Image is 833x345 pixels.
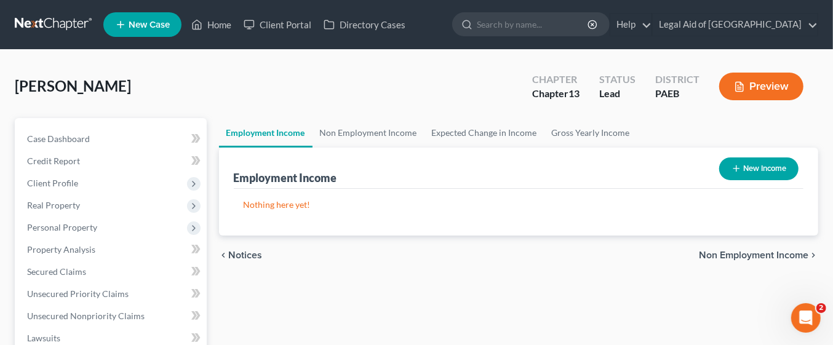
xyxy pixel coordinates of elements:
[27,311,145,321] span: Unsecured Nonpriority Claims
[17,128,207,150] a: Case Dashboard
[17,305,207,327] a: Unsecured Nonpriority Claims
[719,73,803,100] button: Preview
[808,250,818,260] i: chevron_right
[568,87,580,99] span: 13
[599,73,636,87] div: Status
[699,250,818,260] button: Non Employment Income chevron_right
[17,150,207,172] a: Credit Report
[653,14,818,36] a: Legal Aid of [GEOGRAPHIC_DATA]
[27,200,80,210] span: Real Property
[15,77,131,95] span: [PERSON_NAME]
[610,14,652,36] a: Help
[17,239,207,261] a: Property Analysis
[532,87,580,101] div: Chapter
[719,157,799,180] button: New Income
[234,170,337,185] div: Employment Income
[599,87,636,101] div: Lead
[219,250,263,260] button: chevron_left Notices
[27,178,78,188] span: Client Profile
[424,118,544,148] a: Expected Change in Income
[27,244,95,255] span: Property Analysis
[229,250,263,260] span: Notices
[219,250,229,260] i: chevron_left
[17,283,207,305] a: Unsecured Priority Claims
[532,73,580,87] div: Chapter
[655,87,699,101] div: PAEB
[27,222,97,232] span: Personal Property
[27,288,129,299] span: Unsecured Priority Claims
[185,14,237,36] a: Home
[699,250,808,260] span: Non Employment Income
[27,133,90,144] span: Case Dashboard
[219,118,313,148] a: Employment Income
[544,118,637,148] a: Gross Yearly Income
[313,118,424,148] a: Non Employment Income
[237,14,317,36] a: Client Portal
[129,20,170,30] span: New Case
[244,199,794,211] p: Nothing here yet!
[791,303,821,333] iframe: Intercom live chat
[477,13,589,36] input: Search by name...
[27,333,60,343] span: Lawsuits
[816,303,826,313] span: 2
[317,14,412,36] a: Directory Cases
[27,156,80,166] span: Credit Report
[17,261,207,283] a: Secured Claims
[27,266,86,277] span: Secured Claims
[655,73,699,87] div: District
